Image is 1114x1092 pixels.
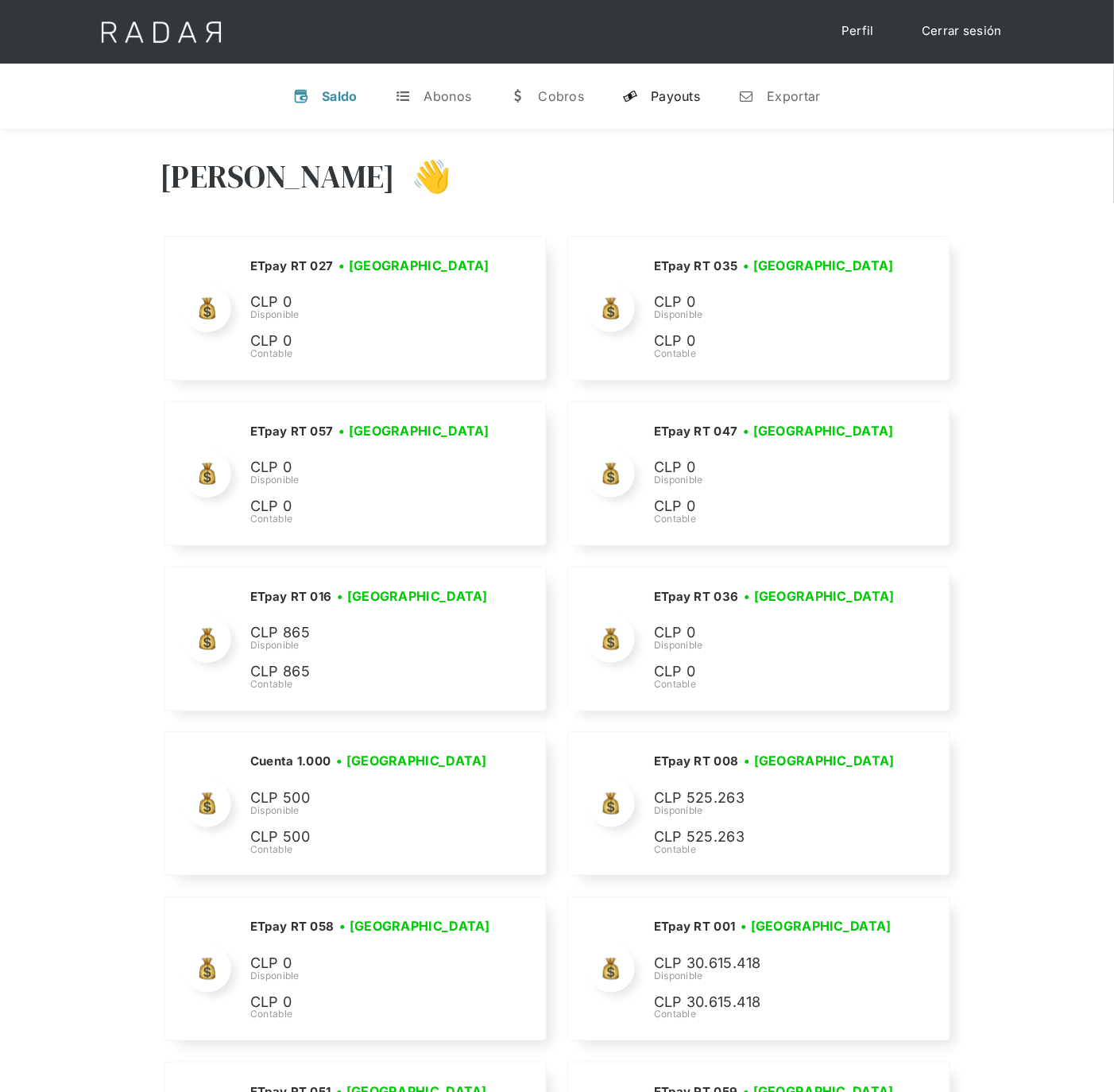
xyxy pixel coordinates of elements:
[250,456,489,479] p: CLP 0
[250,952,489,975] p: CLP 0
[654,753,739,769] h2: ETpay RT 008
[250,753,331,769] h2: Cuenta 1.000
[654,347,899,361] div: Contable
[250,424,334,440] h2: ETpay RT 057
[654,638,900,652] div: Disponible
[651,88,700,104] div: Payouts
[654,919,736,935] h2: ETpay RT 001
[743,256,894,275] h3: • [GEOGRAPHIC_DATA]
[654,952,892,975] p: CLP 30.615.418
[250,660,489,683] p: CLP 865
[293,88,309,104] div: v
[250,622,489,645] p: CLP 865
[250,330,489,353] p: CLP 0
[250,787,489,810] p: CLP 500
[654,456,892,479] p: CLP 0
[654,969,897,983] div: Disponible
[338,421,489,440] h3: • [GEOGRAPHIC_DATA]
[250,991,489,1014] p: CLP 0
[654,842,900,857] div: Contable
[654,495,892,518] p: CLP 0
[396,157,451,196] h3: 👋
[160,157,396,196] h3: [PERSON_NAME]
[654,258,738,274] h2: ETpay RT 035
[654,991,892,1014] p: CLP 30.615.418
[250,308,495,322] div: Disponible
[741,916,892,935] h3: • [GEOGRAPHIC_DATA]
[339,916,490,935] h3: • [GEOGRAPHIC_DATA]
[322,88,358,104] div: Saldo
[654,330,892,353] p: CLP 0
[622,88,638,104] div: y
[654,308,899,322] div: Disponible
[744,587,895,606] h3: • [GEOGRAPHIC_DATA]
[654,1007,897,1021] div: Contable
[250,291,489,314] p: CLP 0
[250,495,489,518] p: CLP 0
[767,88,820,104] div: Exportar
[250,258,334,274] h2: ETpay RT 027
[538,88,584,104] div: Cobros
[250,919,335,935] h2: ETpay RT 058
[250,804,493,818] div: Disponible
[509,88,525,104] div: w
[250,589,332,605] h2: ETpay RT 016
[654,473,899,487] div: Disponible
[826,16,890,47] a: Perfil
[337,587,488,606] h3: • [GEOGRAPHIC_DATA]
[654,826,892,849] p: CLP 525.263
[250,842,493,857] div: Contable
[654,660,892,683] p: CLP 0
[338,256,489,275] h3: • [GEOGRAPHIC_DATA]
[744,751,895,770] h3: • [GEOGRAPHIC_DATA]
[654,677,900,691] div: Contable
[654,622,892,645] p: CLP 0
[654,804,900,818] div: Disponible
[654,512,899,526] div: Contable
[250,1007,496,1021] div: Contable
[654,589,739,605] h2: ETpay RT 036
[250,473,495,487] div: Disponible
[654,787,892,810] p: CLP 525.263
[654,424,738,440] h2: ETpay RT 047
[654,291,892,314] p: CLP 0
[743,421,894,440] h3: • [GEOGRAPHIC_DATA]
[906,16,1018,47] a: Cerrar sesión
[336,751,487,770] h3: • [GEOGRAPHIC_DATA]
[250,347,495,361] div: Contable
[250,638,493,652] div: Disponible
[250,969,496,983] div: Disponible
[250,677,493,691] div: Contable
[250,512,495,526] div: Contable
[424,88,472,104] div: Abonos
[396,88,412,104] div: t
[738,88,754,104] div: n
[250,826,489,849] p: CLP 500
